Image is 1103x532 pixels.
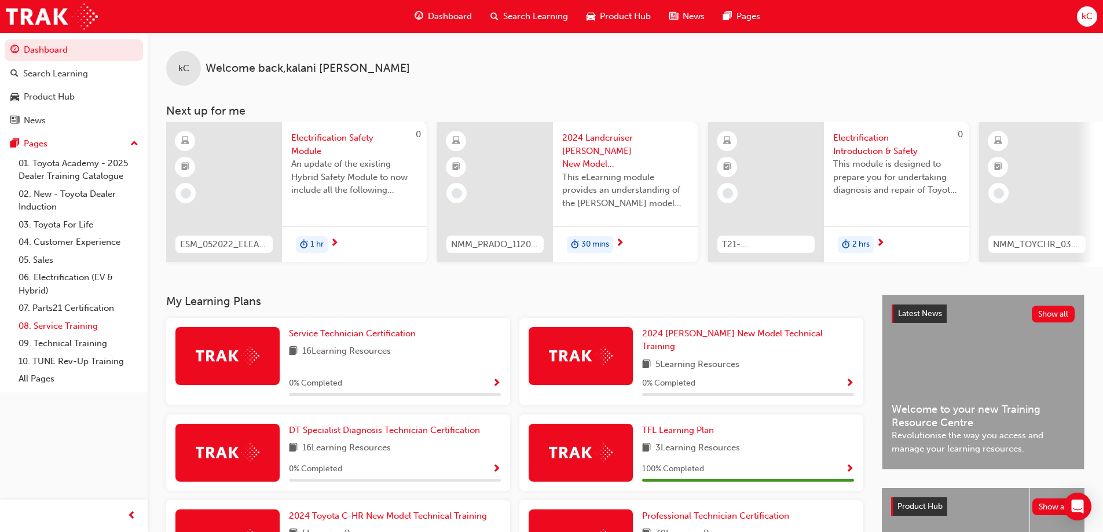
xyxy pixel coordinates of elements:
[723,134,731,149] span: learningResourceType_ELEARNING-icon
[1032,498,1076,515] button: Show all
[503,10,568,23] span: Search Learning
[206,62,410,75] span: Welcome back , kalani [PERSON_NAME]
[562,171,688,210] span: This eLearning module provides an understanding of the [PERSON_NAME] model line-up and its Katash...
[166,122,427,262] a: 0ESM_052022_ELEARNElectrification Safety ModuleAn update of the existing Hybrid Safety Module to ...
[289,425,480,435] span: DT Specialist Diagnosis Technician Certification
[289,441,298,456] span: book-icon
[24,137,47,151] div: Pages
[14,185,143,216] a: 02. New - Toyota Dealer Induction
[736,10,760,23] span: Pages
[642,425,714,435] span: TFL Learning Plan
[14,370,143,388] a: All Pages
[14,299,143,317] a: 07. Parts21 Certification
[642,358,651,372] span: book-icon
[642,424,719,437] a: TFL Learning Plan
[845,376,854,391] button: Show Progress
[723,188,733,199] span: learningRecordVerb_NONE-icon
[181,134,189,149] span: learningResourceType_ELEARNING-icon
[14,269,143,299] a: 06. Electrification (EV & Hybrid)
[882,295,1084,469] a: Latest NewsShow allWelcome to your new Training Resource CentreRevolutionise the way you access a...
[10,92,19,102] span: car-icon
[490,9,499,24] span: search-icon
[14,317,143,335] a: 08. Service Training
[14,353,143,370] a: 10. TUNE Rev-Up Training
[842,237,850,252] span: duration-icon
[587,9,595,24] span: car-icon
[5,39,143,61] a: Dashboard
[897,501,943,511] span: Product Hub
[289,509,492,523] a: 2024 Toyota C-HR New Model Technical Training
[14,155,143,185] a: 01. Toyota Academy - 2025 Dealer Training Catalogue
[898,309,942,318] span: Latest News
[302,441,391,456] span: 16 Learning Resources
[892,429,1075,455] span: Revolutionise the way you access and manage your learning resources.
[166,295,863,308] h3: My Learning Plans
[10,139,19,149] span: pages-icon
[642,463,704,476] span: 100 % Completed
[291,131,417,157] span: Electrification Safety Module
[642,328,823,352] span: 2024 [PERSON_NAME] New Model Technical Training
[994,188,1004,199] span: learningRecordVerb_NONE-icon
[14,251,143,269] a: 05. Sales
[14,335,143,353] a: 09. Technical Training
[845,379,854,389] span: Show Progress
[1082,10,1093,23] span: kC
[1077,6,1097,27] button: kC
[181,188,191,199] span: learningRecordVerb_NONE-icon
[642,511,789,521] span: Professional Technician Certification
[5,133,143,155] button: Pages
[492,464,501,475] span: Show Progress
[10,116,19,126] span: news-icon
[24,114,46,127] div: News
[289,511,487,521] span: 2024 Toyota C-HR New Model Technical Training
[642,377,695,390] span: 0 % Completed
[10,69,19,79] span: search-icon
[24,90,75,104] div: Product Hub
[655,441,740,456] span: 3 Learning Resources
[289,327,420,340] a: Service Technician Certification
[876,239,885,249] span: next-icon
[23,67,88,80] div: Search Learning
[291,157,417,197] span: An update of the existing Hybrid Safety Module to now include all the following electrification v...
[660,5,714,28] a: news-iconNews
[5,86,143,108] a: Product Hub
[958,129,963,140] span: 0
[14,233,143,251] a: 04. Customer Experience
[405,5,481,28] a: guage-iconDashboard
[181,160,189,175] span: booktick-icon
[5,110,143,131] a: News
[452,160,460,175] span: booktick-icon
[852,238,870,251] span: 2 hrs
[492,376,501,391] button: Show Progress
[289,377,342,390] span: 0 % Completed
[310,238,324,251] span: 1 hr
[833,157,959,197] span: This module is designed to prepare you for undertaking diagnosis and repair of Toyota & Lexus Ele...
[6,3,98,30] img: Trak
[330,239,339,249] span: next-icon
[289,463,342,476] span: 0 % Completed
[289,344,298,359] span: book-icon
[993,238,1081,251] span: NMM_TOYCHR_032024_MODULE_1
[302,344,391,359] span: 16 Learning Resources
[196,443,259,461] img: Trak
[655,358,739,372] span: 5 Learning Resources
[892,304,1075,323] a: Latest NewsShow all
[178,62,189,75] span: kC
[994,160,1002,175] span: booktick-icon
[845,462,854,476] button: Show Progress
[14,216,143,234] a: 03. Toyota For Life
[723,160,731,175] span: booktick-icon
[683,10,705,23] span: News
[642,509,794,523] a: Professional Technician Certification
[481,5,577,28] a: search-iconSearch Learning
[196,347,259,365] img: Trak
[5,37,143,133] button: DashboardSearch LearningProduct HubNews
[10,45,19,56] span: guage-icon
[722,238,810,251] span: T21-FOD_HVIS_PREREQ
[127,509,136,523] span: prev-icon
[289,424,485,437] a: DT Specialist Diagnosis Technician Certification
[451,238,539,251] span: NMM_PRADO_112024_MODULE_1
[1032,306,1075,322] button: Show all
